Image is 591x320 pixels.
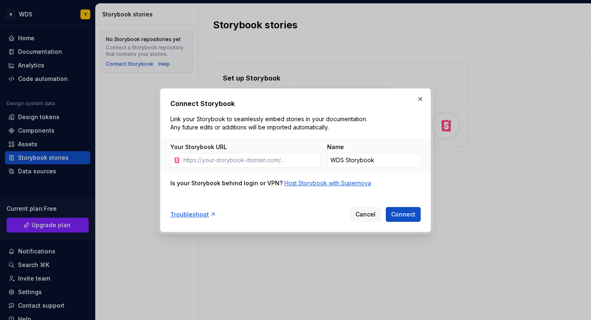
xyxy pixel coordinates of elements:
input: Custom Storybook Name [327,153,421,168]
span: Cancel [355,210,376,219]
label: Name [327,143,344,151]
span: Connect [391,210,415,219]
a: Host Storybook with Supernova [284,179,371,187]
h2: Connect Storybook [170,99,421,108]
button: Cancel [350,207,381,222]
input: https://your-storybook-domain.com/... [180,153,321,168]
label: Your Storybook URL [170,143,227,151]
p: Link your Storybook to seamlessly embed stories in your documentation. Any future edits or additi... [170,115,371,131]
button: Connect [386,207,421,222]
a: Troubleshoot [170,210,216,219]
div: Is your Storybook behind login or VPN? [170,179,283,187]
